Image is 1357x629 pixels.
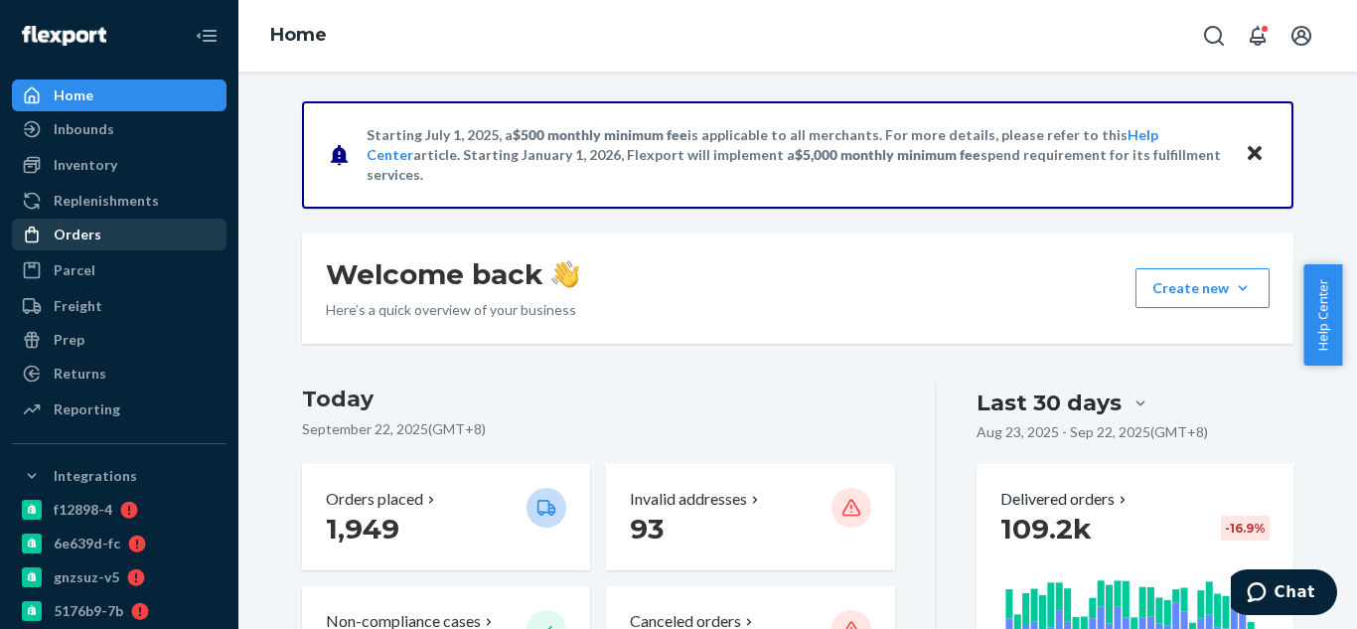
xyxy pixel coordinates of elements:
[12,113,226,145] a: Inbounds
[1000,488,1131,511] button: Delivered orders
[12,324,226,356] a: Prep
[977,388,1122,418] div: Last 30 days
[54,296,102,316] div: Freight
[1242,140,1268,169] button: Close
[54,466,137,486] div: Integrations
[54,364,106,384] div: Returns
[22,26,106,46] img: Flexport logo
[513,126,687,143] span: $500 monthly minimum fee
[54,260,95,280] div: Parcel
[12,219,226,250] a: Orders
[630,488,747,511] p: Invalid addresses
[12,460,226,492] button: Integrations
[54,567,119,587] div: gnzsuz-v5
[630,512,664,546] span: 93
[54,500,112,520] div: f12898-4
[12,254,226,286] a: Parcel
[551,260,579,288] img: hand-wave emoji
[54,534,120,553] div: 6e639d-fc
[302,419,895,439] p: September 22, 2025 ( GMT+8 )
[12,393,226,425] a: Reporting
[326,256,579,292] h1: Welcome back
[606,464,894,570] button: Invalid addresses 93
[270,24,327,46] a: Home
[54,85,93,105] div: Home
[54,191,159,211] div: Replenishments
[12,528,226,559] a: 6e639d-fc
[367,125,1226,185] p: Starting July 1, 2025, a is applicable to all merchants. For more details, please refer to this a...
[254,7,343,65] ol: breadcrumbs
[302,464,590,570] button: Orders placed 1,949
[12,79,226,111] a: Home
[12,561,226,593] a: gnzsuz-v5
[795,146,980,163] span: $5,000 monthly minimum fee
[1221,516,1270,541] div: -16.9 %
[326,488,423,511] p: Orders placed
[54,155,117,175] div: Inventory
[977,422,1208,442] p: Aug 23, 2025 - Sep 22, 2025 ( GMT+8 )
[54,399,120,419] div: Reporting
[54,601,123,621] div: 5176b9-7b
[54,330,84,350] div: Prep
[12,358,226,390] a: Returns
[1238,16,1278,56] button: Open notifications
[54,119,114,139] div: Inbounds
[326,300,579,320] p: Here’s a quick overview of your business
[1135,268,1270,308] button: Create new
[1303,264,1342,366] button: Help Center
[326,512,399,546] span: 1,949
[1282,16,1321,56] button: Open account menu
[1231,569,1337,619] iframe: Opens a widget where you can chat to one of our agents
[12,290,226,322] a: Freight
[1194,16,1234,56] button: Open Search Box
[12,149,226,181] a: Inventory
[302,384,895,415] h3: Today
[187,16,226,56] button: Close Navigation
[1000,512,1092,546] span: 109.2k
[54,225,101,244] div: Orders
[12,494,226,526] a: f12898-4
[12,185,226,217] a: Replenishments
[12,595,226,627] a: 5176b9-7b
